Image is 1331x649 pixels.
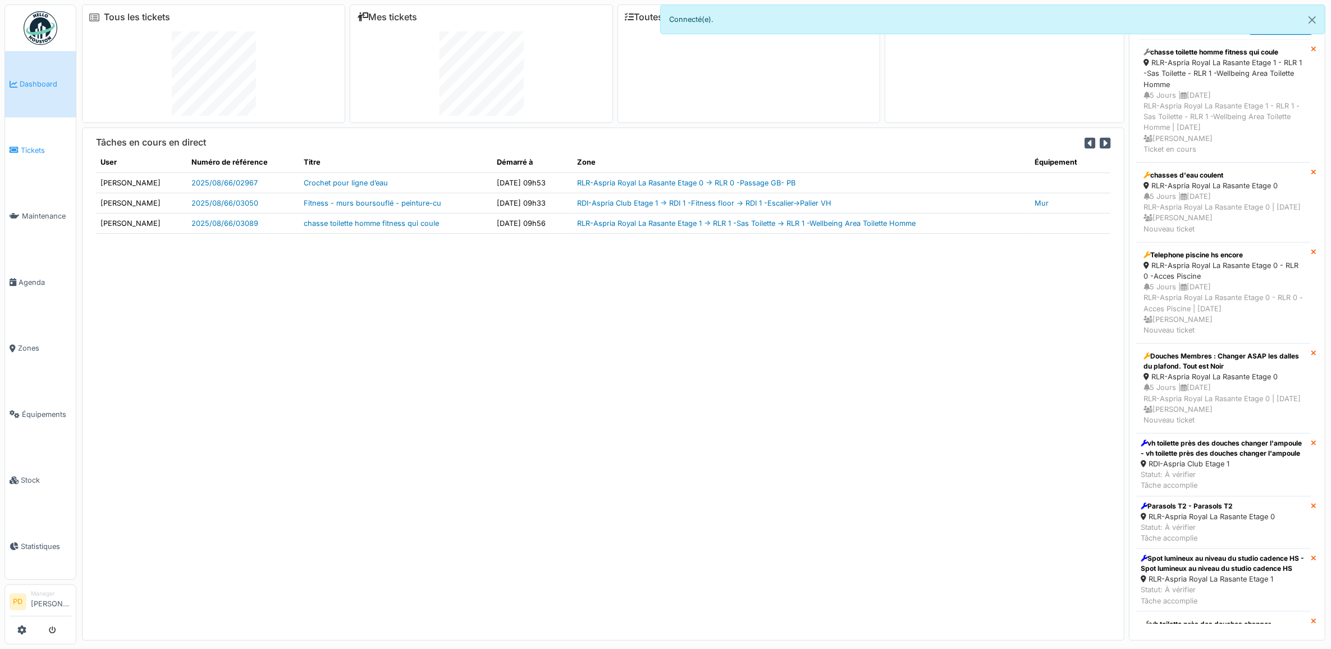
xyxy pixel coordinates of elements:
span: Zones [18,343,71,353]
span: Stock [21,475,71,485]
td: [PERSON_NAME] [96,213,187,233]
div: RLR-Aspria Royal La Rasante Etage 1 [1141,574,1306,584]
a: Zones [5,315,76,382]
div: Statut: À vérifier Tâche accomplie [1141,584,1306,606]
a: Agenda [5,249,76,316]
div: chasses d'eau coulent [1144,170,1303,180]
th: Zone [573,152,1031,173]
a: RDI-Aspria Club Etage 1 -> RDI 1 -Fitness floor -> RDI 1 -Escalier->Palier VH [577,199,831,207]
div: RLR-Aspria Royal La Rasante Etage 0 [1141,511,1275,522]
td: [DATE] 09h53 [492,173,572,193]
a: vh toilette près des douches changer l'ampoule - vh toilette près des douches changer l'ampoule R... [1136,433,1311,496]
a: chasses d'eau coulent RLR-Aspria Royal La Rasante Etage 0 5 Jours |[DATE]RLR-Aspria Royal La Rasa... [1136,162,1311,242]
a: Crochet pour ligne d’eau [304,179,388,187]
a: 2025/08/66/03089 [191,219,258,228]
th: Démarré à [492,152,572,173]
th: Équipement [1031,152,1110,173]
div: Statut: À vérifier Tâche accomplie [1141,522,1275,543]
div: chasse toilette homme fitness qui coule [1144,47,1303,57]
td: [DATE] 09h33 [492,193,572,213]
a: Telephone piscine hs encore RLR-Aspria Royal La Rasante Etage 0 - RLR 0 -Acces Piscine 5 Jours |[... [1136,242,1311,343]
span: Agenda [19,277,71,288]
a: 2025/08/66/02967 [191,179,258,187]
a: Stock [5,447,76,514]
a: Spot lumineux au niveau du studio cadence HS - Spot lumineux au niveau du studio cadence HS RLR-A... [1136,548,1311,611]
div: vh toilette près des douches changer l'ampoule [1144,619,1303,639]
div: RLR-Aspria Royal La Rasante Etage 0 - RLR 0 -Acces Piscine [1144,260,1303,282]
td: [PERSON_NAME] [96,173,187,193]
a: Statistiques [5,514,76,580]
div: Statut: À vérifier Tâche accomplie [1141,469,1306,491]
th: Numéro de référence [187,152,299,173]
a: Tous les tickets [104,12,170,22]
div: RDI-Aspria Club Etage 1 [1141,459,1306,469]
div: 5 Jours | [DATE] RLR-Aspria Royal La Rasante Etage 0 | [DATE] [PERSON_NAME] Nouveau ticket [1144,191,1303,234]
a: Mes tickets [357,12,417,22]
span: Maintenance [22,211,71,221]
div: Parasols T2 - Parasols T2 [1141,501,1275,511]
li: PD [10,593,26,610]
th: Titre [299,152,492,173]
span: Équipements [22,409,71,420]
div: Connecté(e). [660,4,1326,34]
img: Badge_color-CXgf-gQk.svg [24,11,57,45]
a: Maintenance [5,183,76,249]
div: RLR-Aspria Royal La Rasante Etage 0 [1144,180,1303,191]
td: [PERSON_NAME] [96,193,187,213]
div: 5 Jours | [DATE] RLR-Aspria Royal La Rasante Etage 0 | [DATE] [PERSON_NAME] Nouveau ticket [1144,382,1303,425]
a: chasse toilette homme fitness qui coule [304,219,439,228]
div: RLR-Aspria Royal La Rasante Etage 1 - RLR 1 -Sas Toilette - RLR 1 -Wellbeing Area Toilette Homme [1144,57,1303,90]
div: Douches Membres : Changer ASAP les dalles du plafond. Tout est Noir [1144,351,1303,371]
div: 5 Jours | [DATE] RLR-Aspria Royal La Rasante Etage 1 - RLR 1 -Sas Toilette - RLR 1 -Wellbeing Are... [1144,90,1303,155]
div: 5 Jours | [DATE] RLR-Aspria Royal La Rasante Etage 0 - RLR 0 -Acces Piscine | [DATE] [PERSON_NAME... [1144,282,1303,335]
a: chasse toilette homme fitness qui coule RLR-Aspria Royal La Rasante Etage 1 - RLR 1 -Sas Toilette... [1136,39,1311,162]
div: vh toilette près des douches changer l'ampoule - vh toilette près des douches changer l'ampoule [1141,438,1306,459]
a: Douches Membres : Changer ASAP les dalles du plafond. Tout est Noir RLR-Aspria Royal La Rasante E... [1136,343,1311,433]
a: RLR-Aspria Royal La Rasante Etage 1 -> RLR 1 -Sas Toilette -> RLR 1 -Wellbeing Area Toilette Homme [577,219,916,228]
div: Spot lumineux au niveau du studio cadence HS - Spot lumineux au niveau du studio cadence HS [1141,553,1306,574]
h6: Tâches en cours en direct [96,137,206,148]
div: RLR-Aspria Royal La Rasante Etage 0 [1144,371,1303,382]
button: Close [1300,5,1325,35]
a: Parasols T2 - Parasols T2 RLR-Aspria Royal La Rasante Etage 0 Statut: À vérifierTâche accomplie [1136,496,1311,549]
div: Telephone piscine hs encore [1144,250,1303,260]
span: Dashboard [20,79,71,89]
td: [DATE] 09h56 [492,213,572,233]
div: Manager [31,589,71,598]
span: Statistiques [21,541,71,552]
a: Tickets [5,117,76,184]
a: Dashboard [5,51,76,117]
a: 2025/08/66/03050 [191,199,258,207]
a: Toutes les tâches [625,12,708,22]
a: RLR-Aspria Royal La Rasante Etage 0 -> RLR 0 -Passage GB- PB [577,179,795,187]
li: [PERSON_NAME] [31,589,71,614]
a: PD Manager[PERSON_NAME] [10,589,71,616]
a: Mur [1035,199,1049,207]
span: Tickets [21,145,71,156]
span: translation missing: fr.shared.user [100,158,117,166]
a: Équipements [5,382,76,448]
a: Fitness - murs boursouflé - peinture-cu [304,199,441,207]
